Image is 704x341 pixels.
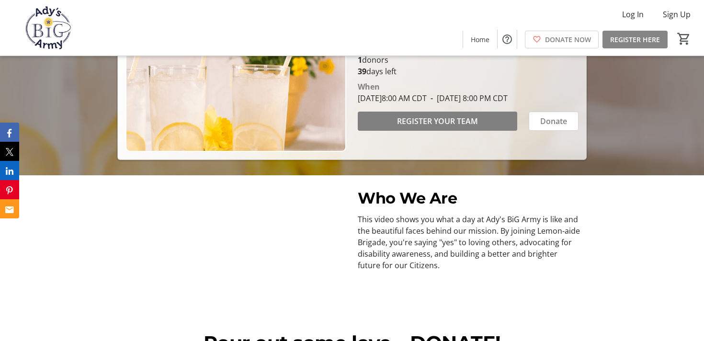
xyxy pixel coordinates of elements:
[525,31,599,48] a: DONATE NOW
[397,115,478,127] span: REGISTER YOUR TEAM
[358,66,366,77] span: 39
[125,27,346,151] img: Campaign CTA Media Photo
[610,34,660,45] span: REGISTER HERE
[545,34,591,45] span: DONATE NOW
[358,214,581,271] p: This video shows you what a day at Ady's BiG Army is like and the beautiful faces behind our miss...
[358,189,457,207] span: Who We Are
[540,115,567,127] span: Donate
[358,55,362,65] b: 1
[602,31,668,48] a: REGISTER HERE
[614,7,651,22] button: Log In
[358,81,380,92] div: When
[622,9,644,20] span: Log In
[655,7,698,22] button: Sign Up
[427,93,437,103] span: -
[675,30,693,47] button: Cart
[498,30,517,49] button: Help
[471,34,489,45] span: Home
[663,9,691,20] span: Sign Up
[358,54,579,66] p: donors
[427,93,508,103] span: [DATE] 8:00 PM CDT
[463,31,497,48] a: Home
[529,112,579,131] button: Donate
[358,112,517,131] button: REGISTER YOUR TEAM
[358,93,427,103] span: [DATE] 8:00 AM CDT
[6,4,91,52] img: Ady's BiG Army's Logo
[358,66,579,77] p: days left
